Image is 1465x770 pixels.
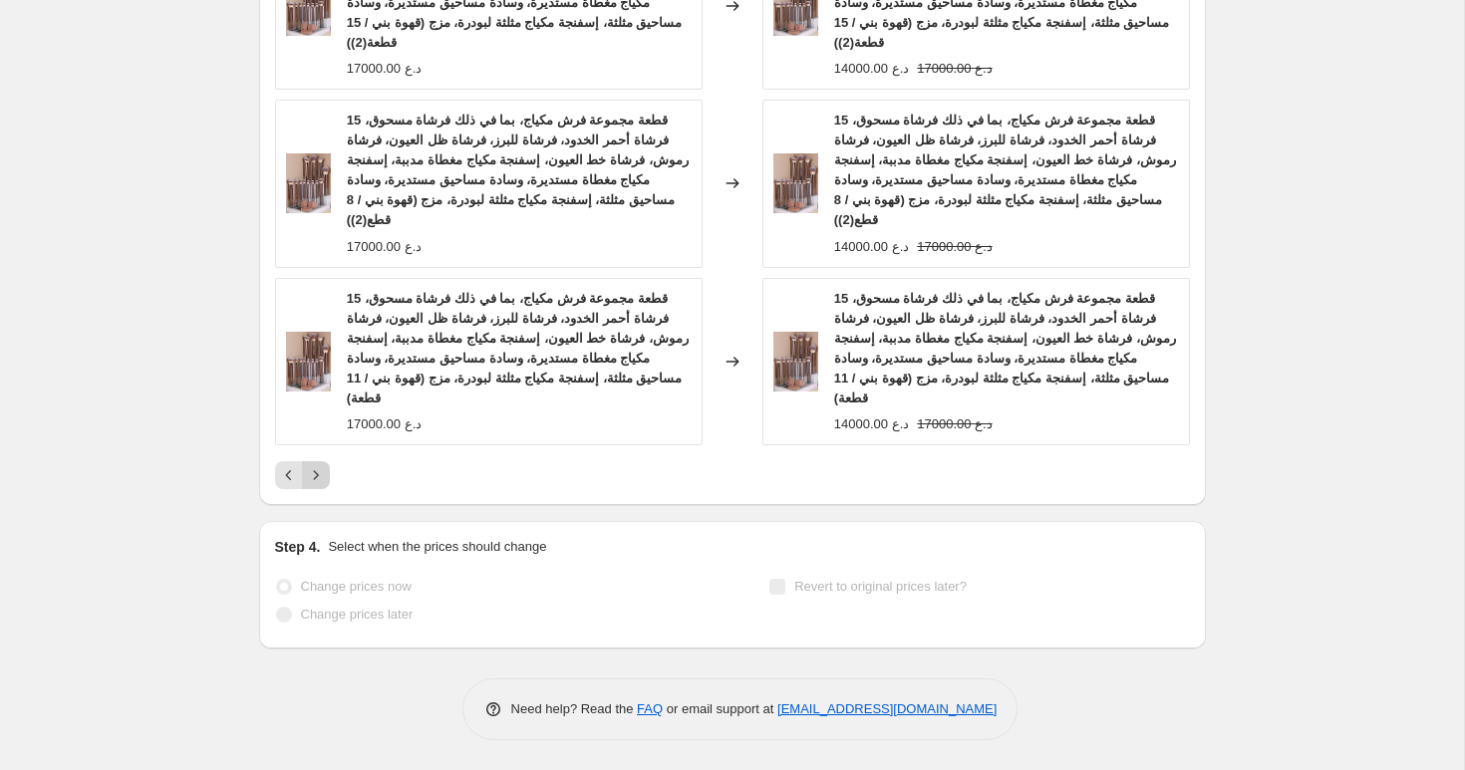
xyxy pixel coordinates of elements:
div: 14000.00 د.ع [834,237,909,257]
img: 17269139720e175d4e2283de098e8295117590392c_thumbnail_900x_840042c4-fac9-4501-a1db-9d0f77397ca3_80... [773,153,818,213]
div: 14000.00 د.ع [834,414,909,434]
strike: 17000.00 د.ع [917,237,992,257]
span: Change prices now [301,579,412,594]
span: Change prices later [301,607,414,622]
div: 17000.00 د.ع [347,59,422,79]
img: 17269139720e175d4e2283de098e8295117590392c_thumbnail_900x_840042c4-fac9-4501-a1db-9d0f77397ca3_80... [773,332,818,391]
strike: 17000.00 د.ع [917,59,992,79]
img: 17269139720e175d4e2283de098e8295117590392c_thumbnail_900x_840042c4-fac9-4501-a1db-9d0f77397ca3_80... [286,332,331,391]
div: 17000.00 د.ع [347,237,422,257]
strike: 17000.00 د.ع [917,414,992,434]
span: Need help? Read the [511,701,638,716]
p: Select when the prices should change [328,537,546,557]
button: Previous [275,461,303,489]
span: 15 قطعة مجموعة فرش مكياج، بما في ذلك فرشاة مسحوق، فرشاة أحمر الخدود، فرشاة للبرز، فرشاة ظل العيون... [347,291,689,405]
span: 15 قطعة مجموعة فرش مكياج، بما في ذلك فرشاة مسحوق، فرشاة أحمر الخدود، فرشاة للبرز، فرشاة ظل العيون... [834,113,1176,227]
span: 15 قطعة مجموعة فرش مكياج، بما في ذلك فرشاة مسحوق، فرشاة أحمر الخدود، فرشاة للبرز، فرشاة ظل العيون... [347,113,689,227]
span: 15 قطعة مجموعة فرش مكياج، بما في ذلك فرشاة مسحوق، فرشاة أحمر الخدود، فرشاة للبرز، فرشاة ظل العيون... [834,291,1176,405]
a: FAQ [637,701,663,716]
div: 17000.00 د.ع [347,414,422,434]
nav: Pagination [275,461,330,489]
h2: Step 4. [275,537,321,557]
span: or email support at [663,701,777,716]
a: [EMAIL_ADDRESS][DOMAIN_NAME] [777,701,997,716]
img: 17269139720e175d4e2283de098e8295117590392c_thumbnail_900x_840042c4-fac9-4501-a1db-9d0f77397ca3_80... [286,153,331,213]
div: 14000.00 د.ع [834,59,909,79]
button: Next [302,461,330,489]
span: Revert to original prices later? [794,579,967,594]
